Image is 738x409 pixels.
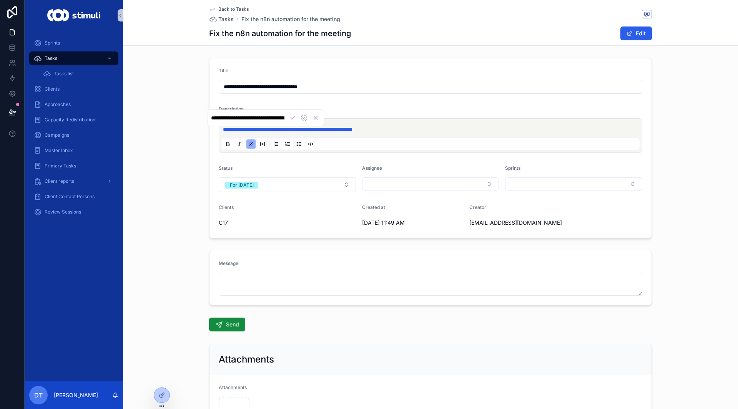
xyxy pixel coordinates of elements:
[219,68,228,73] span: Title
[45,101,71,108] span: Approaches
[45,132,69,138] span: Campaigns
[505,177,642,190] button: Select Button
[218,15,234,23] span: Tasks
[219,260,238,266] span: Message
[29,113,118,127] a: Capacity Redistribution
[469,219,571,227] span: [EMAIL_ADDRESS][DOMAIN_NAME]
[469,204,486,210] span: Creator
[45,86,60,92] span: Clients
[45,40,60,46] span: Sprints
[230,182,254,189] div: For [DATE]
[288,113,298,123] button: Save link
[45,55,57,61] span: Tasks
[362,165,382,171] span: Assignee
[29,51,118,65] a: Tasks
[209,6,249,12] a: Back to Tasks
[362,177,499,190] button: Select Button
[209,318,245,331] button: Send
[34,391,43,400] span: DT
[219,384,247,390] span: Attachments
[362,204,385,210] span: Created at
[219,353,274,366] h2: Attachments
[241,15,340,23] a: Fix the n8n automation for the meeting
[45,117,95,123] span: Capacity Redistribution
[620,26,652,40] button: Edit
[362,219,464,227] span: [DATE] 11:49 AM
[505,165,520,171] span: Sprints
[45,194,95,200] span: Client Contact Persons
[45,178,74,184] span: Client reports
[47,9,100,22] img: App logo
[219,165,233,171] span: Status
[29,82,118,96] a: Clients
[311,113,321,123] button: Cancel
[219,177,356,192] button: Select Button
[209,15,234,23] a: Tasks
[25,31,123,229] div: scrollable content
[218,6,249,12] span: Back to Tasks
[219,219,228,227] span: C17
[29,190,118,204] a: Client Contact Persons
[226,321,239,328] span: Send
[45,209,81,215] span: Review Sessions
[209,28,351,39] h1: Fix the n8n automation for the meeting
[29,159,118,173] a: Primary Tasks
[38,67,118,81] a: Tasks list
[45,163,76,169] span: Primary Tasks
[219,204,234,210] span: Clients
[29,98,118,111] a: Approaches
[54,71,74,77] span: Tasks list
[29,128,118,142] a: Campaigns
[299,113,309,123] button: Remove link
[29,174,118,188] a: Client reports
[29,36,118,50] a: Sprints
[29,144,118,157] a: Master Inbox
[45,147,73,154] span: Master Inbox
[219,106,244,112] span: Description
[54,391,98,399] p: [PERSON_NAME]
[29,205,118,219] a: Review Sessions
